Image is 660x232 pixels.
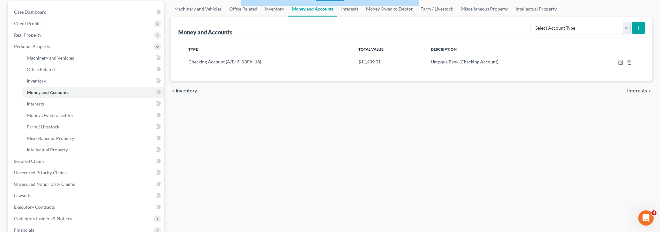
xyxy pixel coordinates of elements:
span: Case Dashboard [14,9,47,15]
span: Interests [627,88,647,93]
span: Checking Account (A/B: 3, SOFA: 18) [188,59,261,64]
button: Interests chevron_right [627,88,652,93]
a: Machinery and Vehicles [22,52,164,64]
span: Inventory [176,88,197,93]
span: Lawsuits [14,193,31,198]
i: chevron_left [171,88,176,93]
a: Intellectual Property [512,1,561,17]
span: Type [188,47,198,52]
a: Farm / Livestock [22,121,164,133]
a: Interests [22,98,164,110]
span: Office Related [27,67,55,72]
span: Real Property [14,32,41,38]
a: Unsecured Priority Claims [9,167,164,178]
span: Description [431,47,457,52]
iframe: Intercom live chat [638,210,654,226]
span: Secured Claims [14,158,45,164]
a: Money Owed to Debtor [22,110,164,121]
a: Unsecured Nonpriority Claims [9,178,164,190]
a: Money and Accounts [22,87,164,98]
span: Codebtors Insiders & Notices [14,216,72,221]
span: 4 [651,210,656,215]
span: Client Profile [14,21,40,26]
span: $11,439.01 [358,59,381,64]
a: Executory Contracts [9,201,164,213]
span: Miscellaneous Property [27,135,74,141]
span: Umpqua Bank (Checking Account) [431,59,498,64]
i: chevron_right [647,88,652,93]
a: Secured Claims [9,156,164,167]
span: Money and Accounts [27,90,69,95]
a: Lawsuits [9,190,164,201]
a: Farm / Livestock [417,1,457,17]
div: Money and Accounts [178,28,232,36]
a: Case Dashboard [9,6,164,18]
span: Unsecured Priority Claims [14,170,67,175]
span: Money Owed to Debtor [27,112,74,118]
span: Interests [27,101,44,106]
span: Intellectual Property [27,147,68,152]
a: Intellectual Property [22,144,164,156]
a: Office Related [225,1,261,17]
span: Executory Contracts [14,204,55,210]
a: Machinery and Vehicles [171,1,225,17]
span: Farm / Livestock [27,124,59,129]
span: Total Value [358,47,384,52]
span: Unsecured Nonpriority Claims [14,181,75,187]
a: Miscellaneous Property [22,133,164,144]
span: Personal Property [14,44,50,49]
a: Inventory [22,75,164,87]
button: chevron_left Inventory [171,88,197,93]
a: Miscellaneous Property [457,1,512,17]
a: Office Related [22,64,164,75]
span: Inventory [27,78,46,83]
span: Machinery and Vehicles [27,55,74,61]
